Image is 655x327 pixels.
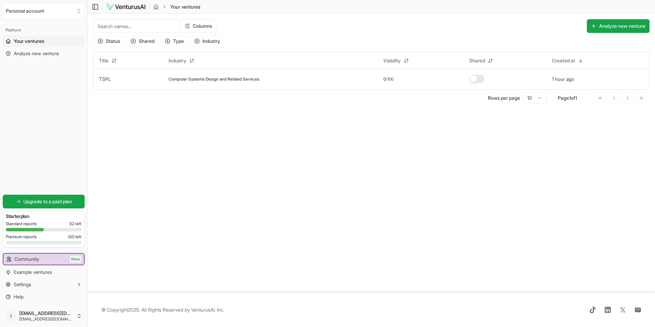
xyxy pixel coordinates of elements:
nav: breadcrumb [153,3,200,10]
a: VenturusAI, Inc [191,307,223,313]
span: Your ventures [14,38,44,45]
button: Industry [164,55,199,66]
span: Premium reports [6,234,37,240]
span: Viability [383,57,401,64]
span: Created at [552,57,575,64]
a: Upgrade to a paid plan [3,195,85,208]
button: TSPL [99,76,111,83]
button: Created at [548,55,588,66]
span: t [5,311,16,322]
span: 1 / 2 left [69,221,82,227]
span: Shared [469,57,485,64]
img: logo [106,3,146,11]
button: Title [95,55,121,66]
a: CommunityNew [3,254,84,265]
span: 0 / 0 left [68,234,82,240]
span: Industry [169,57,186,64]
span: [EMAIL_ADDRESS][DOMAIN_NAME] [19,310,74,316]
button: Shared [465,55,497,66]
button: Viability [379,55,413,66]
h3: Starter plan [6,213,82,220]
span: Example ventures [14,269,52,276]
span: Help [14,293,24,300]
button: Status [93,36,125,47]
button: Type [160,36,188,47]
span: 0 [383,76,386,82]
button: Select an organization [3,3,85,19]
span: Standard reports [6,221,37,227]
a: TSPL [99,76,111,82]
a: Your ventures [3,36,85,47]
span: © Copyright 2025 . All Rights Reserved by . [101,306,224,313]
span: 1 [575,95,577,101]
span: of [571,95,575,101]
a: Help [3,291,85,302]
div: Platform [3,25,85,36]
p: Rows per page [488,95,520,101]
span: Analyze new venture [14,50,59,57]
button: t[EMAIL_ADDRESS][DOMAIN_NAME][EMAIL_ADDRESS][DOMAIN_NAME] [3,308,85,324]
input: Search names... [93,19,179,33]
span: Settings [14,281,31,288]
span: Your ventures [170,3,200,10]
span: /100 [386,76,394,82]
span: Computer Systems Design and Related Services [169,76,259,82]
span: Community [14,256,39,263]
span: Title [99,57,109,64]
a: Example ventures [3,267,85,278]
button: Industry [190,36,225,47]
a: Analyze new venture [3,48,85,59]
span: Page [558,95,569,101]
button: Settings [3,279,85,290]
span: 1 [569,95,571,101]
button: Shared [126,36,159,47]
button: Columns [180,19,217,33]
button: 1 hour ago [552,76,574,83]
span: New [70,256,81,263]
span: Upgrade to a paid plan [23,198,72,205]
span: [EMAIL_ADDRESS][DOMAIN_NAME] [19,316,74,322]
button: Analyze new venture [587,19,650,33]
